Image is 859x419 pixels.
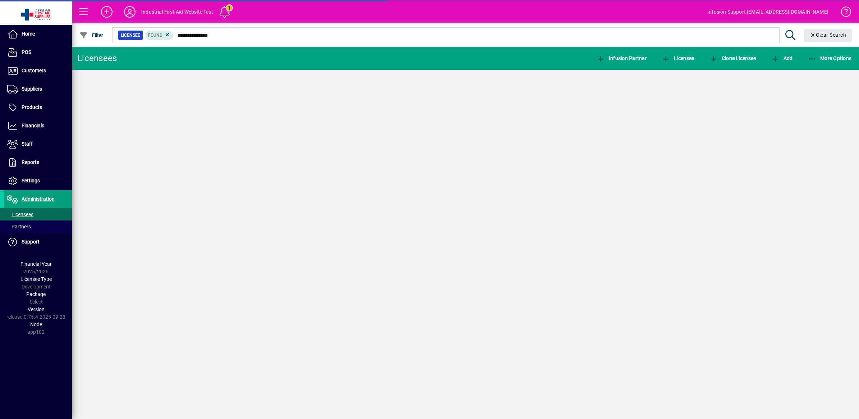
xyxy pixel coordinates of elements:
button: Clear [804,29,852,42]
a: Reports [4,154,72,172]
span: Administration [22,196,55,202]
span: Products [22,104,42,110]
span: Reports [22,159,39,165]
span: Licensee Type [20,276,52,282]
a: Suppliers [4,80,72,98]
span: Suppliers [22,86,42,92]
a: Financials [4,117,72,135]
span: Licensee [121,32,140,39]
span: Home [22,31,35,37]
button: More Options [806,52,854,65]
button: Add [769,52,794,65]
button: Clone Licensee [707,52,758,65]
span: Node [30,322,42,327]
span: Staff [22,141,33,147]
a: Partners [4,220,72,233]
a: Staff [4,135,72,153]
span: Licensees [7,211,33,217]
span: Partners [7,224,31,229]
span: Licensee [662,55,694,61]
a: Knowledge Base [836,1,850,25]
button: Infusion Partner [594,52,648,65]
a: Support [4,233,72,251]
div: Industrial First Aid Website Test [141,6,213,18]
a: POS [4,44,72,62]
span: Financial Year [20,261,52,267]
div: Licensees [77,53,117,64]
span: Found [148,33,162,38]
span: Infusion Partner [596,55,647,61]
span: Customers [22,68,46,73]
span: Clone Licensee [709,55,756,61]
span: Clear Search [810,32,846,38]
button: Profile [118,5,141,18]
div: Infusion Support [EMAIL_ADDRESS][DOMAIN_NAME] [707,6,828,18]
span: Package [26,291,46,297]
a: Licensees [4,208,72,220]
span: Support [22,239,40,245]
span: Settings [22,178,40,183]
span: Version [28,306,45,312]
a: Products [4,99,72,117]
span: POS [22,49,31,55]
a: Home [4,25,72,43]
mat-chip: Found Status: Found [145,31,174,40]
span: Add [771,55,793,61]
button: Licensee [660,52,696,65]
span: Financials [22,123,44,128]
span: Filter [79,32,104,38]
span: More Options [808,55,852,61]
a: Settings [4,172,72,190]
a: Customers [4,62,72,80]
button: Add [95,5,118,18]
button: Filter [78,29,105,42]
